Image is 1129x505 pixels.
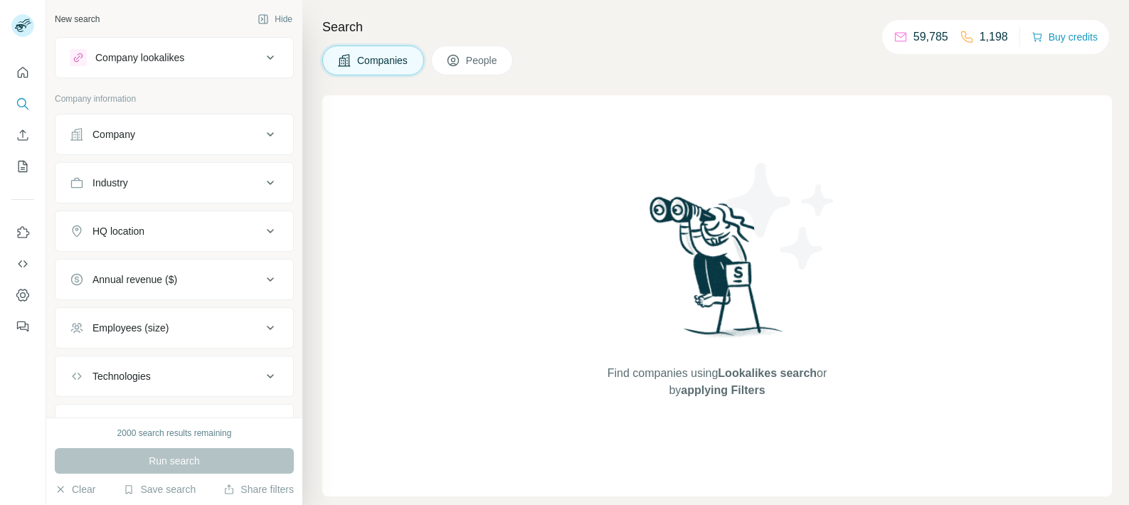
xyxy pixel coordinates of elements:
button: Use Surfe API [11,251,34,277]
button: Company [55,117,293,151]
div: Industry [92,176,128,190]
span: applying Filters [681,384,765,396]
div: Annual revenue ($) [92,272,177,287]
button: Clear [55,482,95,496]
button: Employees (size) [55,311,293,345]
p: 59,785 [913,28,948,46]
button: Dashboard [11,282,34,308]
button: Hide [248,9,302,30]
button: Enrich CSV [11,122,34,148]
p: Company information [55,92,294,105]
button: Company lookalikes [55,41,293,75]
div: Technologies [92,369,151,383]
span: Lookalikes search [718,367,817,379]
button: My lists [11,154,34,179]
span: People [466,53,499,68]
div: Company [92,127,135,142]
div: Employees (size) [92,321,169,335]
button: Buy credits [1032,27,1098,47]
div: HQ location [92,224,144,238]
button: Technologies [55,359,293,393]
button: Quick start [11,60,34,85]
div: New search [55,13,100,26]
h4: Search [322,17,1112,37]
button: Use Surfe on LinkedIn [11,220,34,245]
button: Keywords [55,408,293,442]
button: Feedback [11,314,34,339]
img: Surfe Illustration - Stars [717,152,845,280]
button: Share filters [223,482,294,496]
div: Company lookalikes [95,51,184,65]
button: Industry [55,166,293,200]
span: Find companies using or by [603,365,831,399]
img: Surfe Illustration - Woman searching with binoculars [643,193,791,351]
button: HQ location [55,214,293,248]
button: Annual revenue ($) [55,262,293,297]
span: Companies [357,53,409,68]
button: Search [11,91,34,117]
div: 2000 search results remaining [117,427,232,440]
p: 1,198 [980,28,1008,46]
button: Save search [123,482,196,496]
